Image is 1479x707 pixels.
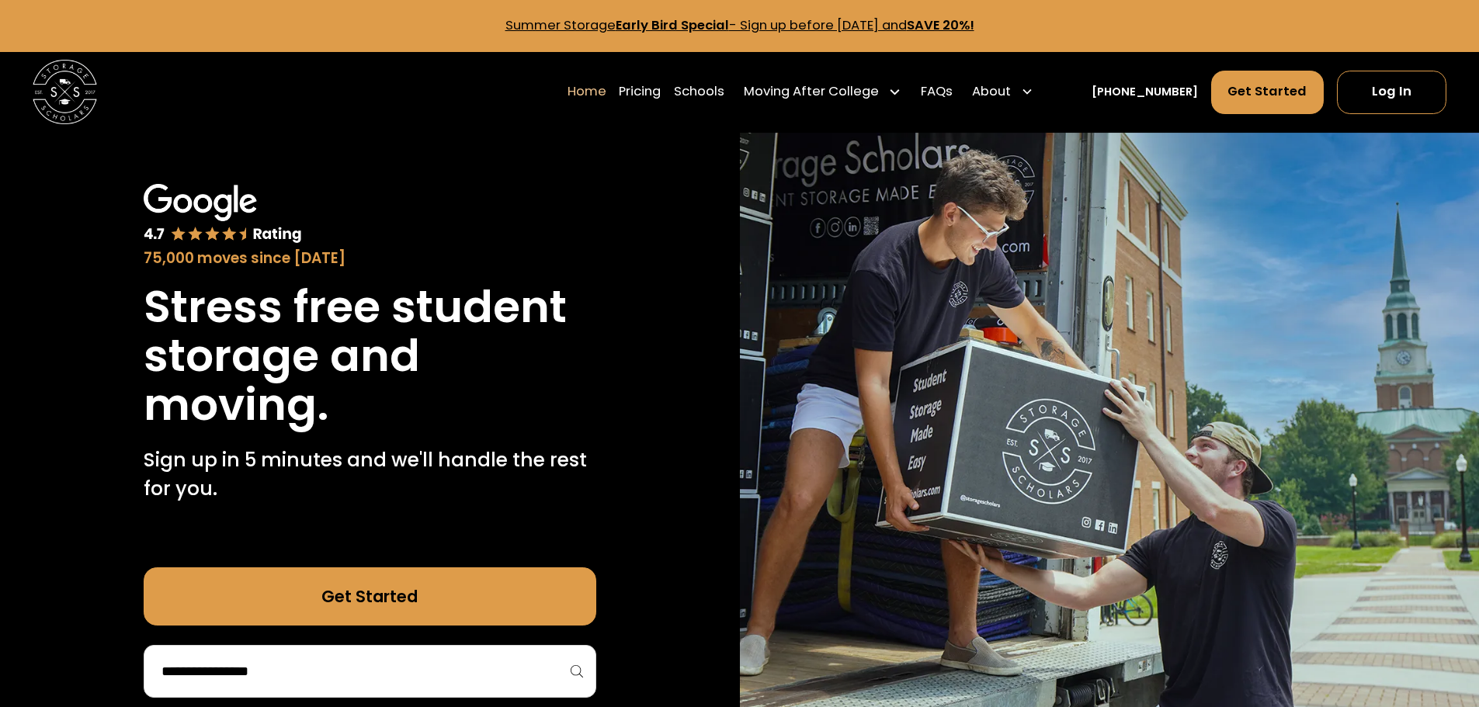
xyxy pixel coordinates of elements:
[33,60,97,124] img: Storage Scholars main logo
[616,16,729,34] strong: Early Bird Special
[966,69,1040,114] div: About
[144,445,596,504] p: Sign up in 5 minutes and we'll handle the rest for you.
[505,16,974,34] a: Summer StorageEarly Bird Special- Sign up before [DATE] andSAVE 20%!
[144,248,596,269] div: 75,000 moves since [DATE]
[144,282,596,429] h1: Stress free student storage and moving.
[674,69,724,114] a: Schools
[738,69,908,114] div: Moving After College
[907,16,974,34] strong: SAVE 20%!
[1211,71,1325,114] a: Get Started
[619,69,661,114] a: Pricing
[921,69,953,114] a: FAQs
[1092,84,1198,101] a: [PHONE_NUMBER]
[144,567,596,626] a: Get Started
[972,82,1011,102] div: About
[744,82,879,102] div: Moving After College
[144,184,302,244] img: Google 4.7 star rating
[33,60,97,124] a: home
[568,69,606,114] a: Home
[1337,71,1446,114] a: Log In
